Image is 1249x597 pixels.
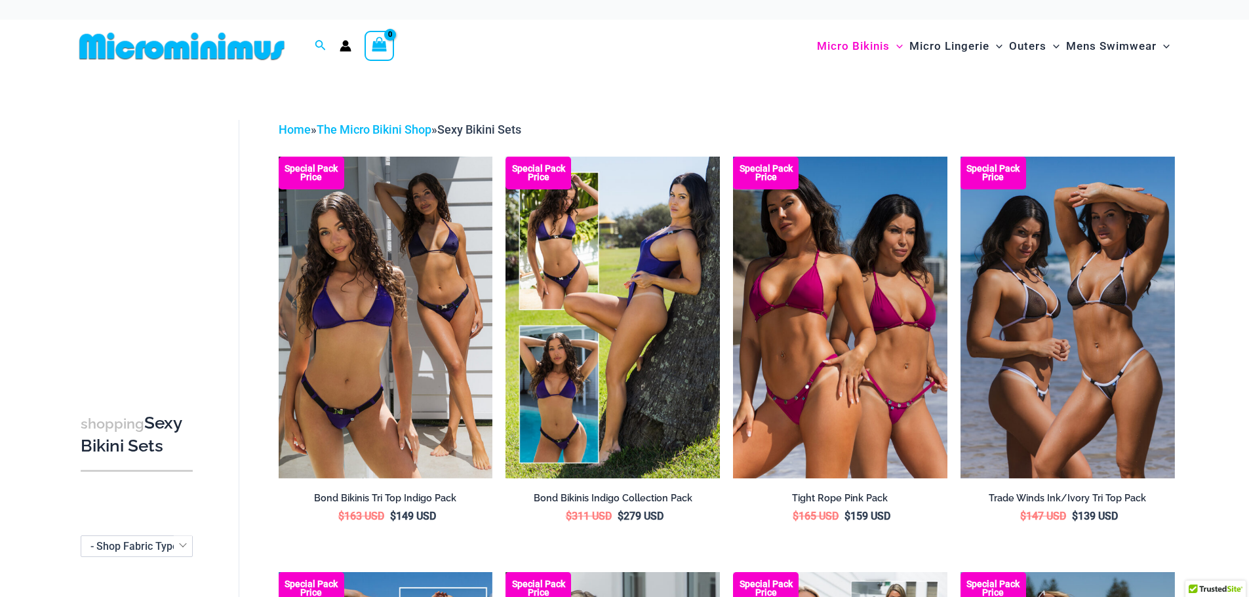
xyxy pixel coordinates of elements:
a: Micro LingerieMenu ToggleMenu Toggle [906,26,1006,66]
a: OutersMenu ToggleMenu Toggle [1006,26,1063,66]
bdi: 147 USD [1020,510,1066,522]
a: Bond Indigo Tri Top Pack (1) Bond Indigo Tri Top Pack Back (1)Bond Indigo Tri Top Pack Back (1) [279,157,493,478]
iframe: TrustedSite Certified [81,109,199,372]
span: Micro Lingerie [909,29,989,63]
img: Bond Inidgo Collection Pack (10) [506,157,720,478]
span: $ [1020,510,1026,522]
a: Tight Rope Pink Pack [733,492,947,509]
bdi: 139 USD [1072,510,1118,522]
b: Special Pack Price [961,164,1026,182]
span: $ [618,510,624,522]
span: » » [279,123,521,136]
a: Account icon link [340,40,351,52]
span: Micro Bikinis [817,29,890,63]
bdi: 163 USD [338,510,384,522]
b: Special Pack Price [279,164,344,182]
span: $ [566,510,572,522]
span: $ [844,510,850,522]
img: Top Bum Pack [961,157,1175,478]
span: - Shop Fabric Type [90,540,178,552]
h2: Bond Bikinis Indigo Collection Pack [506,492,720,505]
b: Special Pack Price [733,580,799,597]
span: Menu Toggle [890,29,903,63]
b: Special Pack Price [733,164,799,182]
h2: Bond Bikinis Tri Top Indigo Pack [279,492,493,505]
a: Top Bum Pack Top Bum Pack bTop Bum Pack b [961,157,1175,478]
span: shopping [81,415,144,432]
bdi: 159 USD [844,510,890,522]
img: Collection Pack F [733,157,947,478]
a: Bond Bikinis Tri Top Indigo Pack [279,492,493,509]
bdi: 311 USD [566,510,612,522]
span: $ [390,510,396,522]
img: MM SHOP LOGO FLAT [74,31,290,61]
h3: Sexy Bikini Sets [81,412,193,457]
a: Micro BikinisMenu ToggleMenu Toggle [814,26,906,66]
b: Special Pack Price [506,164,571,182]
nav: Site Navigation [812,24,1176,68]
a: Bond Bikinis Indigo Collection Pack [506,492,720,509]
h2: Trade Winds Ink/Ivory Tri Top Pack [961,492,1175,505]
a: View Shopping Cart, empty [365,31,395,61]
span: Mens Swimwear [1066,29,1157,63]
span: Sexy Bikini Sets [437,123,521,136]
span: - Shop Fabric Type [81,536,192,556]
span: Menu Toggle [1046,29,1060,63]
span: - Shop Fabric Type [81,535,193,557]
span: $ [1072,510,1078,522]
a: Trade Winds Ink/Ivory Tri Top Pack [961,492,1175,509]
span: $ [338,510,344,522]
b: Special Pack Price [961,580,1026,597]
img: Bond Indigo Tri Top Pack (1) [279,157,493,478]
span: Menu Toggle [1157,29,1170,63]
a: Mens SwimwearMenu ToggleMenu Toggle [1063,26,1173,66]
a: The Micro Bikini Shop [317,123,431,136]
b: Special Pack Price [506,580,571,597]
span: Menu Toggle [989,29,1002,63]
a: Home [279,123,311,136]
a: Search icon link [315,38,327,54]
a: Bond Inidgo Collection Pack (10) Bond Indigo Bikini Collection Pack Back (6)Bond Indigo Bikini Co... [506,157,720,478]
b: Special Pack Price [279,580,344,597]
a: Collection Pack F Collection Pack B (3)Collection Pack B (3) [733,157,947,478]
span: Outers [1009,29,1046,63]
bdi: 165 USD [793,510,839,522]
bdi: 279 USD [618,510,664,522]
bdi: 149 USD [390,510,436,522]
span: $ [793,510,799,522]
h2: Tight Rope Pink Pack [733,492,947,505]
